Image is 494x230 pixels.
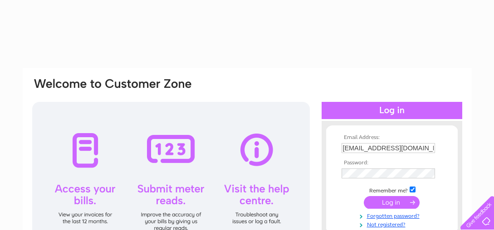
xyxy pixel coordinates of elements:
[364,196,420,209] input: Submit
[342,220,445,228] a: Not registered?
[339,185,445,194] td: Remember me?
[339,134,445,141] th: Email Address:
[339,160,445,166] th: Password:
[342,211,445,220] a: Forgotten password?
